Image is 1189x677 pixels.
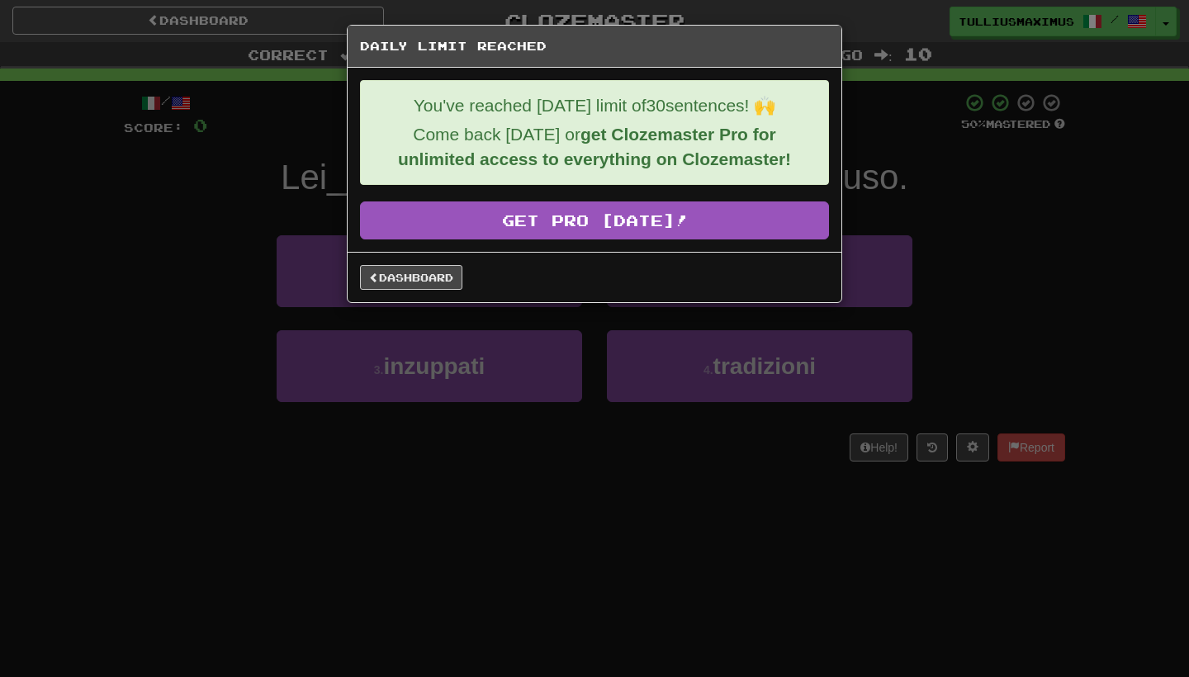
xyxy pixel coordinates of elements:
[360,201,829,239] a: Get Pro [DATE]!
[360,38,829,54] h5: Daily Limit Reached
[373,93,816,118] p: You've reached [DATE] limit of 30 sentences! 🙌
[398,125,791,168] strong: get Clozemaster Pro for unlimited access to everything on Clozemaster!
[373,122,816,172] p: Come back [DATE] or
[360,265,462,290] a: Dashboard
